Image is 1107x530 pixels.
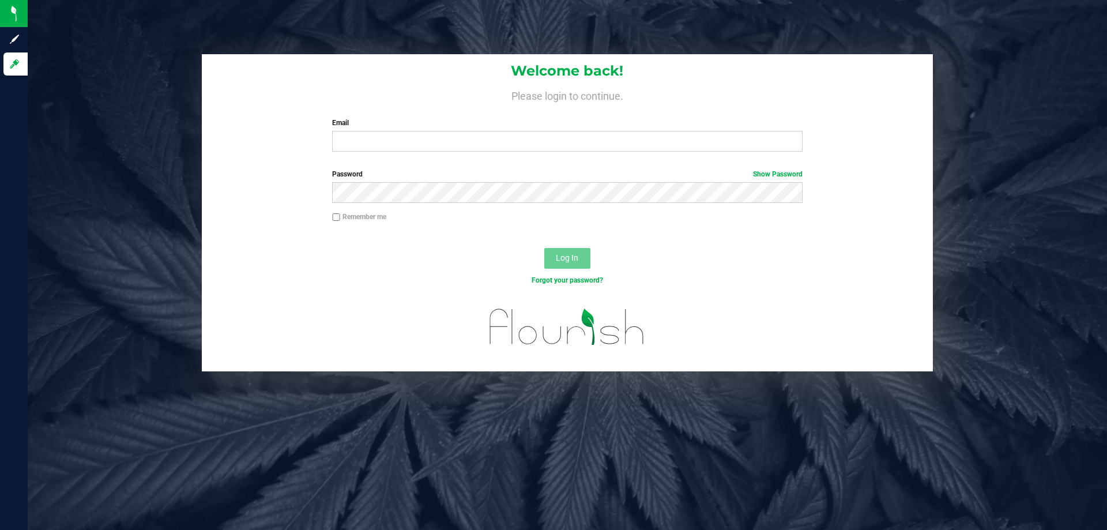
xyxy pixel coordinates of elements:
[9,58,20,70] inline-svg: Log in
[9,33,20,45] inline-svg: Sign up
[532,276,603,284] a: Forgot your password?
[544,248,590,269] button: Log In
[753,170,803,178] a: Show Password
[332,170,363,178] span: Password
[202,63,933,78] h1: Welcome back!
[202,88,933,102] h4: Please login to continue.
[556,253,578,262] span: Log In
[332,212,386,222] label: Remember me
[332,213,340,221] input: Remember me
[476,298,658,356] img: flourish_logo.svg
[332,118,802,128] label: Email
